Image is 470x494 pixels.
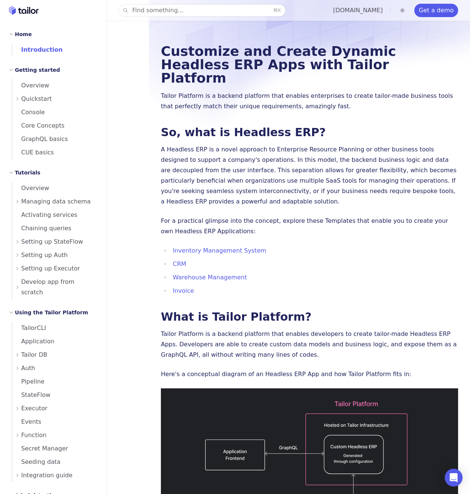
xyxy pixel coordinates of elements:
span: Overview [12,185,49,192]
a: Console [12,106,98,119]
h1: Customize and Create Dynamic Headless ERP Apps with Tailor Platform [161,45,458,85]
span: Function [21,430,46,440]
p: Tailor Platform is a backend platform that enables developers to create tailor-made Headless ERP ... [161,329,458,360]
a: So, what is Headless ERP? [161,126,326,139]
div: Open Intercom Messenger [445,469,463,487]
a: StateFlow [12,388,98,402]
a: Core Concepts [12,119,98,132]
kbd: K [278,7,281,13]
span: Overview [12,82,49,89]
a: Home [9,6,39,15]
h2: Tutorials [15,168,40,177]
span: Setting up Auth [21,250,68,260]
span: Activating services [12,211,77,218]
h2: Using the Tailor Platform [15,308,88,317]
span: Chaining queries [12,225,71,232]
span: Events [12,418,41,425]
span: Secret Manager [12,445,68,452]
span: Setting up Executor [21,263,80,274]
span: Executor [21,403,48,414]
a: CUE basics [12,146,98,159]
a: Overview [12,79,98,92]
span: Core Concepts [12,122,65,129]
a: Get a demo [414,4,458,17]
span: Pipeline [12,378,45,385]
p: Tailor Platform is a backend platform that enables enterprises to create tailor-made business too... [161,91,458,112]
span: CUE basics [12,149,54,156]
a: TailorCLI [12,321,98,335]
a: CRM [173,260,186,267]
a: Chaining queries [12,222,98,235]
span: Tailor DB [21,350,48,360]
a: Introduction [12,43,98,57]
a: Overview [12,182,98,195]
p: For a practical glimpse into the concept, explore these Templates that enable you to create your ... [161,216,458,237]
span: Develop app from scratch [21,277,98,298]
span: Setting up StateFlow [21,237,83,247]
a: Activating services [12,208,98,222]
span: GraphQL basics [12,135,68,142]
a: What is Tailor Platform? [161,310,311,323]
span: StateFlow [12,391,51,398]
span: Quickstart [21,94,52,104]
h2: Home [15,30,32,39]
span: Auth [21,363,35,373]
a: Inventory Management System [173,247,266,254]
kbd: ⌘ [273,7,278,13]
span: Integration guide [21,470,72,481]
a: GraphQL basics [12,132,98,146]
a: Events [12,415,98,429]
p: Here's a conceptual diagram of an Headless ERP App and how Tailor Platform fits in: [161,369,458,379]
span: TailorCLI [12,324,46,331]
span: Managing data schema [21,196,91,207]
span: Console [12,109,45,116]
span: Seeding data [12,458,61,465]
span: Application [12,338,54,345]
button: Toggle dark mode [398,6,407,15]
p: A Headless ERP is a novel approach to Enterprise Resource Planning or other business tools design... [161,144,458,207]
a: Seeding data [12,455,98,469]
a: Invoice [173,287,194,294]
a: Warehouse Management [173,274,247,281]
button: Find something...⌘K [119,4,285,16]
span: Introduction [12,46,63,53]
h2: Getting started [15,65,60,74]
a: [DOMAIN_NAME] [333,7,383,14]
a: Secret Manager [12,442,98,455]
a: Pipeline [12,375,98,388]
a: Application [12,335,98,348]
